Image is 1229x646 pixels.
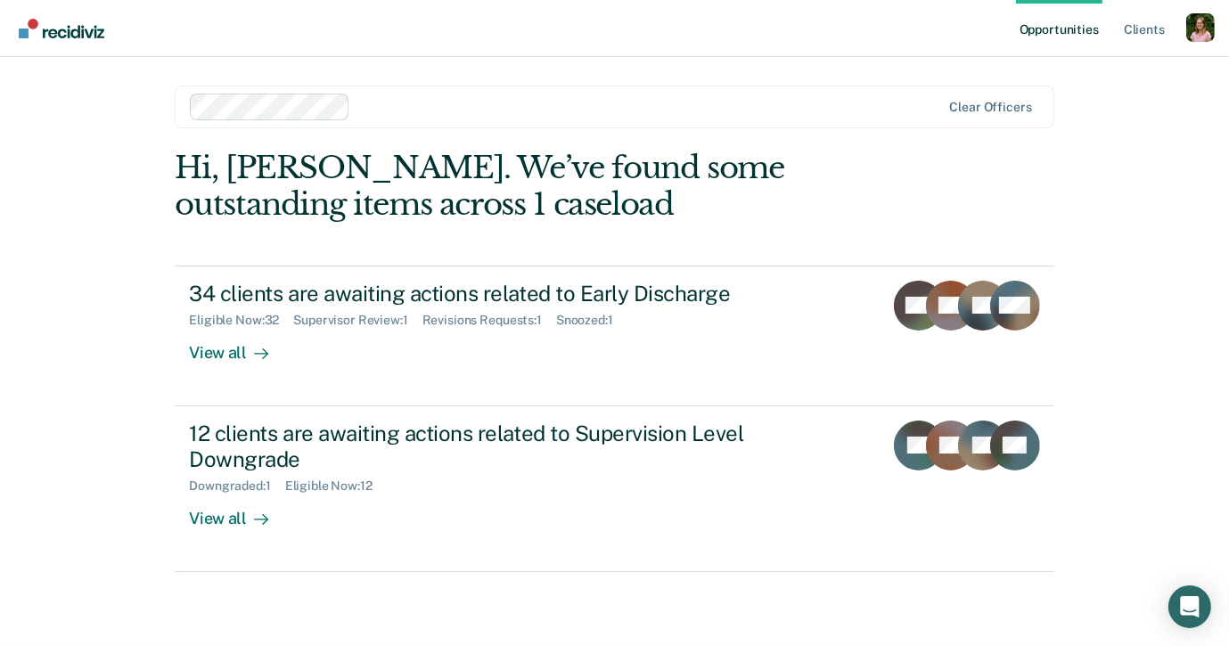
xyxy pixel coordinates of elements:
[175,150,878,223] div: Hi, [PERSON_NAME]. We’ve found some outstanding items across 1 caseload
[189,281,815,307] div: 34 clients are awaiting actions related to Early Discharge
[285,478,387,494] div: Eligible Now : 12
[189,494,289,528] div: View all
[189,478,284,494] div: Downgraded : 1
[1186,13,1215,42] button: Profile dropdown button
[950,100,1032,115] div: Clear officers
[1168,585,1211,628] div: Open Intercom Messenger
[175,406,1053,572] a: 12 clients are awaiting actions related to Supervision Level DowngradeDowngraded:1Eligible Now:12...
[293,313,422,328] div: Supervisor Review : 1
[189,313,293,328] div: Eligible Now : 32
[19,19,104,38] img: Recidiviz
[175,266,1053,406] a: 34 clients are awaiting actions related to Early DischargeEligible Now:32Supervisor Review:1Revis...
[422,313,556,328] div: Revisions Requests : 1
[556,313,627,328] div: Snoozed : 1
[189,328,289,363] div: View all
[189,421,815,472] div: 12 clients are awaiting actions related to Supervision Level Downgrade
